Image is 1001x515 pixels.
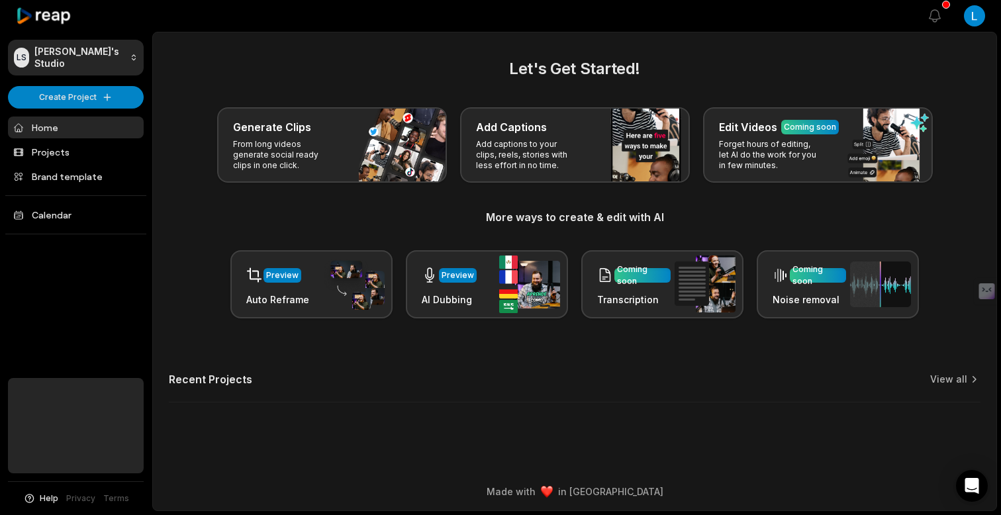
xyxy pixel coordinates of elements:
p: Add captions to your clips, reels, stories with less effort in no time. [476,139,579,171]
h3: More ways to create & edit with AI [169,209,980,225]
img: auto_reframe.png [324,259,385,310]
button: Help [23,492,58,504]
p: Forget hours of editing, let AI do the work for you in few minutes. [719,139,822,171]
h3: Edit Videos [719,119,777,135]
div: Coming soon [784,121,836,133]
div: LS [14,48,29,68]
div: Made with in [GEOGRAPHIC_DATA] [165,485,984,498]
a: Privacy [66,492,95,504]
img: noise_removal.png [850,261,911,307]
p: [PERSON_NAME]'s Studio [34,46,124,70]
div: Coming soon [617,263,668,287]
a: Home [8,117,144,138]
img: ai_dubbing.png [499,256,560,313]
h3: Transcription [597,293,671,306]
h3: Add Captions [476,119,547,135]
h2: Let's Get Started! [169,57,980,81]
h3: Generate Clips [233,119,311,135]
div: Open Intercom Messenger [956,470,988,502]
a: Brand template [8,165,144,187]
a: Calendar [8,204,144,226]
a: Projects [8,141,144,163]
img: transcription.png [675,256,736,312]
a: View all [930,373,967,386]
button: Create Project [8,86,144,109]
a: Terms [103,492,129,504]
span: Help [40,492,58,504]
div: Coming soon [792,263,843,287]
p: From long videos generate social ready clips in one click. [233,139,336,171]
h2: Recent Projects [169,373,252,386]
h3: AI Dubbing [422,293,477,306]
div: Preview [266,269,299,281]
h3: Auto Reframe [246,293,309,306]
h3: Noise removal [773,293,846,306]
img: heart emoji [541,486,553,498]
div: Preview [442,269,474,281]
